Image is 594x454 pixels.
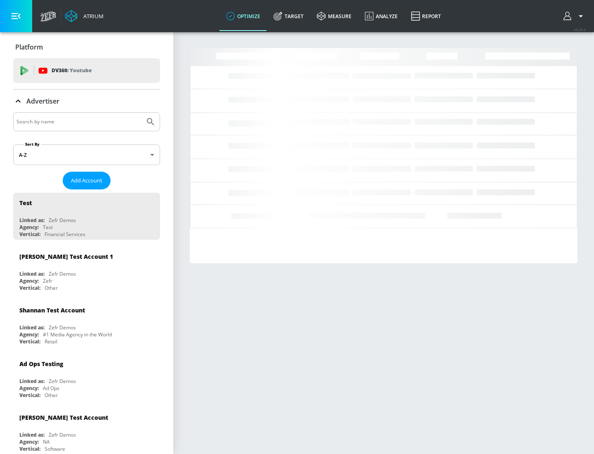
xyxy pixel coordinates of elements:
div: Ad Ops [43,385,59,392]
a: Report [404,1,448,31]
div: Test [43,224,53,231]
p: DV360: [52,66,92,75]
a: Target [267,1,310,31]
p: Platform [15,43,43,52]
div: Agency: [19,385,39,392]
div: Shannan Test Account [19,306,85,314]
div: Vertical: [19,445,40,452]
div: Agency: [19,438,39,445]
div: DV360: Youtube [13,58,160,83]
div: Linked as: [19,270,45,277]
div: Zefr [43,277,52,284]
div: TestLinked as:Zefr DemosAgency:TestVertical:Financial Services [13,193,160,240]
a: Analyze [358,1,404,31]
div: Zefr Demos [49,324,76,331]
div: [PERSON_NAME] Test Account 1Linked as:Zefr DemosAgency:ZefrVertical:Other [13,246,160,293]
div: Other [45,284,58,291]
div: Zefr Demos [49,378,76,385]
a: Atrium [65,10,104,22]
span: v 4.25.4 [574,27,586,32]
div: Software [45,445,65,452]
div: Shannan Test AccountLinked as:Zefr DemosAgency:#1 Media Agency in the WorldVertical:Retail [13,300,160,347]
div: Linked as: [19,217,45,224]
span: Add Account [71,176,102,185]
div: Platform [13,35,160,59]
div: Agency: [19,331,39,338]
div: Linked as: [19,324,45,331]
div: Zefr Demos [49,431,76,438]
div: #1 Media Agency in the World [43,331,112,338]
a: optimize [219,1,267,31]
div: Vertical: [19,284,40,291]
input: Search by name [16,116,141,127]
div: Retail [45,338,57,345]
div: Ad Ops Testing [19,360,63,368]
div: A-Z [13,144,160,165]
div: Advertiser [13,90,160,113]
div: Ad Ops TestingLinked as:Zefr DemosAgency:Ad OpsVertical:Other [13,354,160,401]
div: Linked as: [19,378,45,385]
p: Youtube [70,66,92,75]
div: Other [45,392,58,399]
a: measure [310,1,358,31]
div: Zefr Demos [49,270,76,277]
p: Advertiser [26,97,59,106]
button: Add Account [63,172,111,189]
div: Agency: [19,224,39,231]
div: Agency: [19,277,39,284]
div: Linked as: [19,431,45,438]
div: Atrium [80,12,104,20]
div: Vertical: [19,338,40,345]
div: Vertical: [19,392,40,399]
div: NA [43,438,50,445]
div: Zefr Demos [49,217,76,224]
div: [PERSON_NAME] Test Account 1 [19,253,113,260]
label: Sort By [24,142,41,147]
div: Vertical: [19,231,40,238]
div: [PERSON_NAME] Test Account [19,414,108,421]
div: Test [19,199,32,207]
div: Financial Services [45,231,85,238]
